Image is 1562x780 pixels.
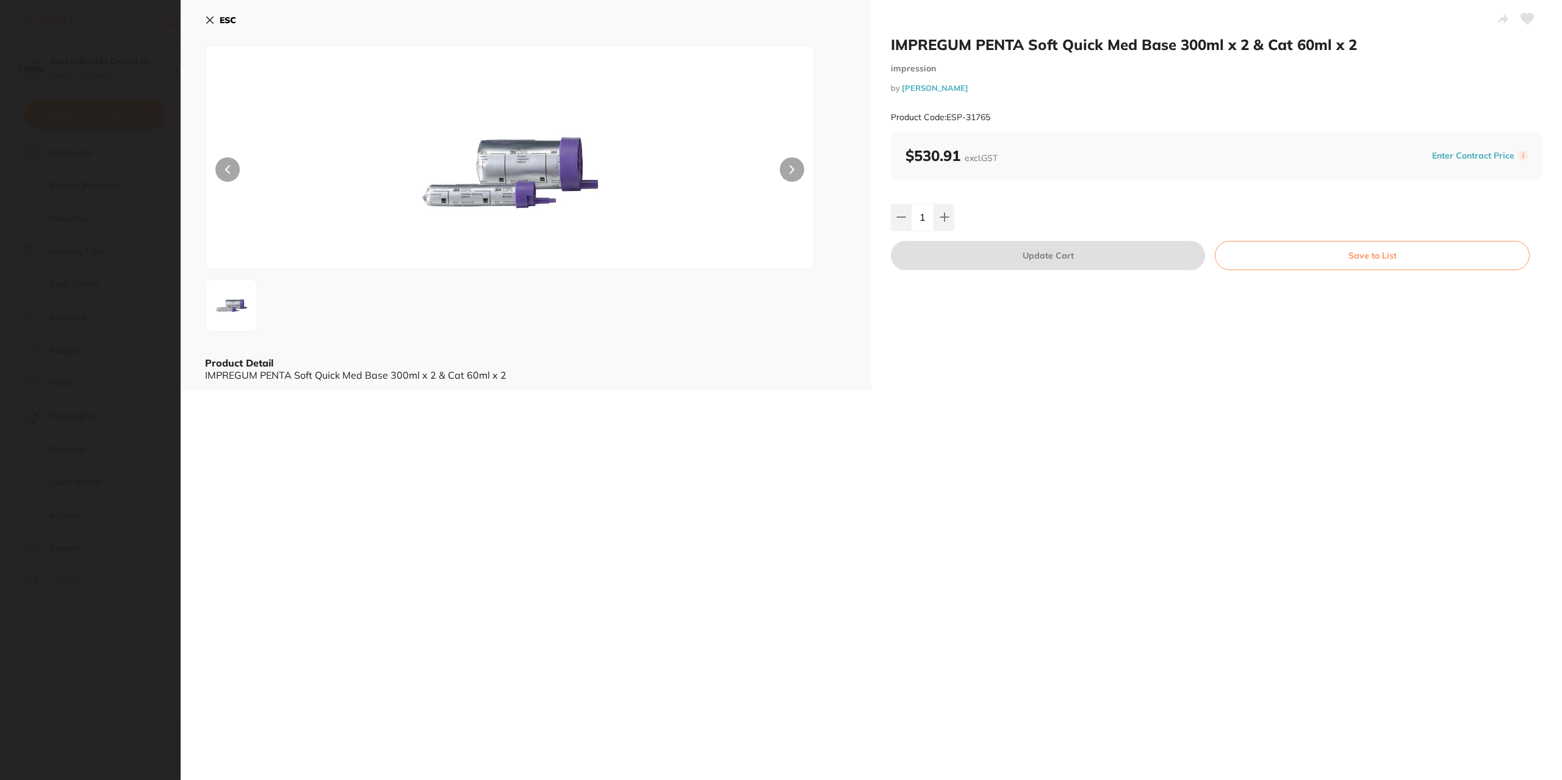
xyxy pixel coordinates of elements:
label: i [1518,151,1528,160]
small: by [891,84,1542,93]
button: Save to List [1215,241,1530,270]
div: IMPREGUM PENTA Soft Quick Med Base 300ml x 2 & Cat 60ml x 2 [205,370,847,381]
img: MTc2NS5qcGc [327,76,692,269]
small: impression [891,63,1542,74]
h2: IMPREGUM PENTA Soft Quick Med Base 300ml x 2 & Cat 60ml x 2 [891,35,1542,54]
b: $530.91 [905,146,998,165]
button: ESC [205,10,236,30]
b: ESC [220,15,236,26]
b: Product Detail [205,357,273,369]
small: Product Code: ESP-31765 [891,112,990,123]
button: Update Cart [891,241,1205,270]
a: [PERSON_NAME] [902,83,968,93]
span: excl. GST [965,152,998,163]
button: Enter Contract Price [1428,150,1518,162]
img: MTc2NS5qcGc [209,284,253,327]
